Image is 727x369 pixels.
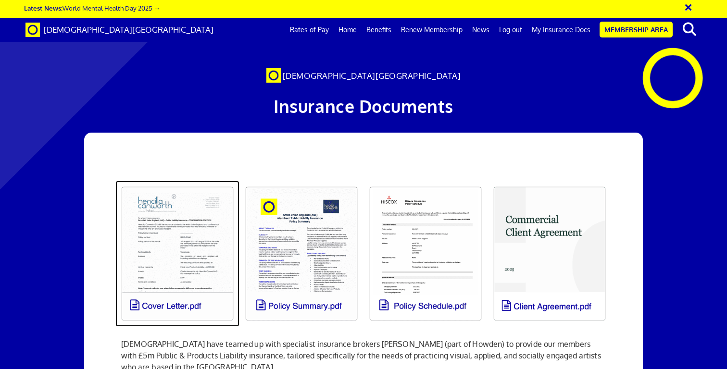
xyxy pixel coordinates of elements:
[44,25,213,35] span: [DEMOGRAPHIC_DATA][GEOGRAPHIC_DATA]
[285,18,334,42] a: Rates of Pay
[18,18,221,42] a: Brand [DEMOGRAPHIC_DATA][GEOGRAPHIC_DATA]
[274,95,453,117] span: Insurance Documents
[675,19,704,39] button: search
[362,18,396,42] a: Benefits
[600,22,673,37] a: Membership Area
[283,71,461,81] span: [DEMOGRAPHIC_DATA][GEOGRAPHIC_DATA]
[24,4,63,12] strong: Latest News:
[24,4,160,12] a: Latest News:World Mental Health Day 2025 →
[467,18,494,42] a: News
[334,18,362,42] a: Home
[396,18,467,42] a: Renew Membership
[527,18,595,42] a: My Insurance Docs
[494,18,527,42] a: Log out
